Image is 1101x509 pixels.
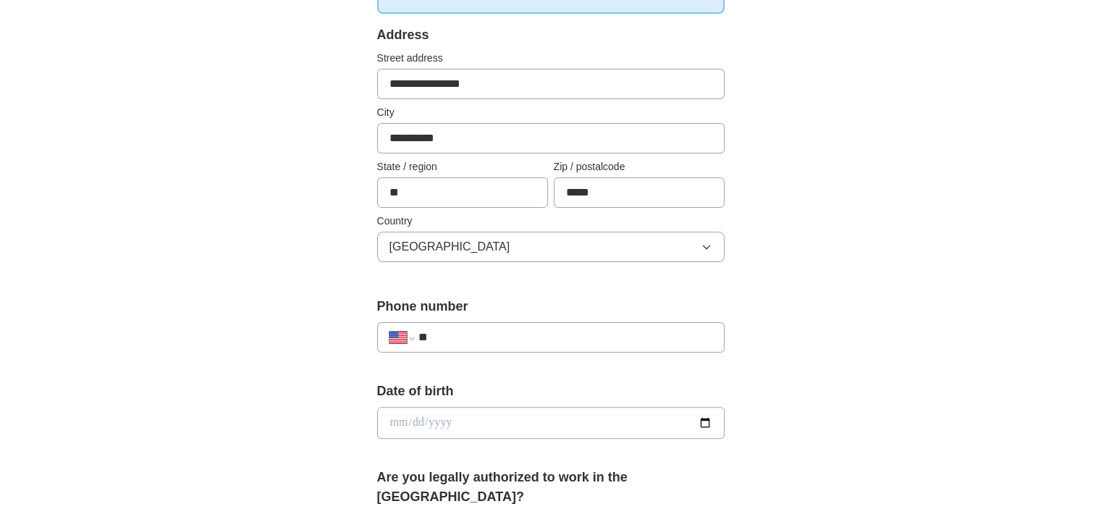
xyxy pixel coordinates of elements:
label: Are you legally authorized to work in the [GEOGRAPHIC_DATA]? [377,468,725,507]
label: Street address [377,51,725,66]
label: Zip / postalcode [554,159,725,174]
button: [GEOGRAPHIC_DATA] [377,232,725,262]
label: State / region [377,159,548,174]
label: City [377,105,725,120]
label: Phone number [377,297,725,316]
label: Country [377,214,725,229]
label: Date of birth [377,382,725,401]
div: Address [377,25,725,45]
span: [GEOGRAPHIC_DATA] [389,238,510,256]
